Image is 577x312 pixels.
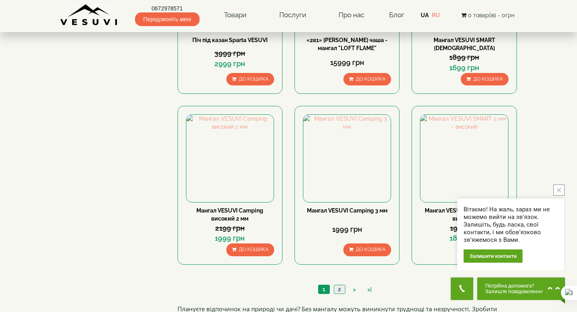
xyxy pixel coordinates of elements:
[307,207,387,214] a: Мангал VESUVI Camping 3 мм
[420,63,508,73] div: 1699 грн
[461,73,508,85] button: До кошика
[349,286,360,294] a: >
[135,4,200,12] a: 0672978571
[356,76,385,82] span: До кошика
[363,286,376,294] a: >|
[473,76,503,82] span: До кошика
[421,12,429,18] a: UA
[60,4,118,26] img: Завод VESUVI
[186,48,274,59] div: 3999 грн
[186,115,274,202] img: Мангал VESUVI Camping високий 2 мм
[303,115,391,202] img: Мангал VESUVI Camping 3 мм
[192,37,268,43] a: Піч під казан Sparta VESUVI
[477,278,565,300] button: Chat button
[186,233,274,243] div: 1999 грн
[420,233,508,243] div: 1849 грн
[468,12,514,18] span: 0 товар(ів) - 0грн
[186,223,274,233] div: 2199 грн
[459,11,517,20] button: 0 товар(ів) - 0грн
[434,37,495,51] a: Мангал VESUVI SMART [DEMOGRAPHIC_DATA]
[271,6,314,24] a: Послуги
[553,184,565,196] button: close button
[389,11,404,19] a: Блог
[239,247,268,252] span: До кошика
[432,12,440,18] a: RU
[425,207,504,222] a: Мангал VESUVI SMART 2 мм - високий
[343,73,391,85] button: До кошика
[216,6,254,24] a: Товари
[420,115,508,202] img: Мангал VESUVI SMART 2 мм - високий
[226,73,274,85] button: До кошика
[135,12,200,26] span: Передзвоніть мені
[485,283,543,289] span: Потрібна допомога?
[420,52,508,63] div: 1899 грн
[226,243,274,256] button: До кошика
[323,286,325,292] span: 1
[485,289,543,294] span: Залиште повідомлення
[356,247,385,252] span: До кошика
[331,6,372,24] a: Про нас
[334,285,345,294] a: 2
[303,224,391,235] div: 1999 грн
[307,37,387,51] a: «2в1» [PERSON_NAME] чаша - мангал "LOFT FLAME"
[451,278,473,300] button: Get Call button
[343,243,391,256] button: До кошика
[196,207,263,222] a: Мангал VESUVI Camping високий 2 мм
[464,206,558,244] div: Вітаємо! На жаль, зараз ми не можемо вийти на зв'язок. Залишіть, будь ласка, свої контакти, і ми ...
[464,249,523,263] div: Залишити контакти
[186,59,274,69] div: 2999 грн
[303,57,391,68] div: 15999 грн
[420,223,508,233] div: 1919 грн
[239,76,268,82] span: До кошика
